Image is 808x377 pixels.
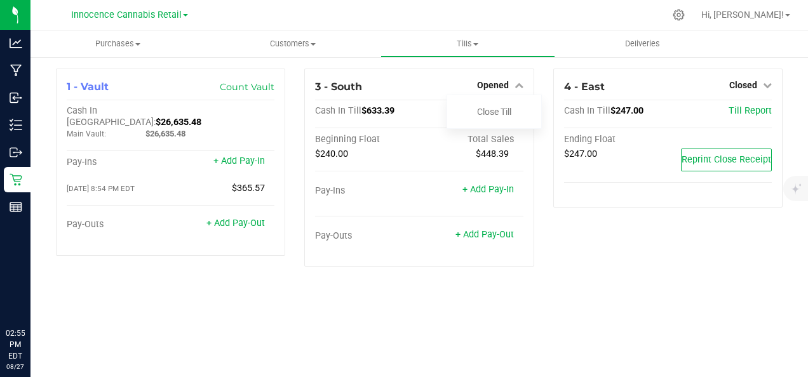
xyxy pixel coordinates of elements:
[419,134,523,145] div: Total Sales
[10,91,22,104] inline-svg: Inbound
[564,134,668,145] div: Ending Float
[67,219,171,230] div: Pay-Outs
[477,107,511,117] a: Close Till
[67,157,171,168] div: Pay-Ins
[206,38,379,50] span: Customers
[610,105,643,116] span: $247.00
[10,201,22,213] inline-svg: Reports
[145,129,185,138] span: $26,635.48
[67,105,156,128] span: Cash In [GEOGRAPHIC_DATA]:
[315,149,348,159] span: $240.00
[30,38,205,50] span: Purchases
[156,117,201,128] span: $26,635.48
[476,149,509,159] span: $448.39
[6,327,25,362] p: 02:55 PM EDT
[10,146,22,159] inline-svg: Outbound
[315,105,361,116] span: Cash In Till
[10,64,22,77] inline-svg: Manufacturing
[30,30,205,57] a: Purchases
[455,229,514,240] a: + Add Pay-Out
[6,362,25,371] p: 08/27
[477,80,509,90] span: Opened
[206,218,265,228] a: + Add Pay-Out
[315,230,419,242] div: Pay-Outs
[564,149,597,159] span: $247.00
[10,119,22,131] inline-svg: Inventory
[381,38,555,50] span: Tills
[729,105,772,116] a: Till Report
[213,155,265,166] a: + Add Pay-In
[13,275,51,314] iframe: Resource center
[67,129,106,138] span: Main Vault:
[71,10,182,20] span: Innocence Cannabis Retail
[564,81,605,93] span: 4 - East
[462,184,514,195] a: + Add Pay-In
[220,81,274,93] a: Count Vault
[10,37,22,50] inline-svg: Analytics
[682,154,771,165] span: Reprint Close Receipt
[608,38,677,50] span: Deliveries
[564,105,610,116] span: Cash In Till
[671,9,687,21] div: Manage settings
[315,185,419,197] div: Pay-Ins
[555,30,730,57] a: Deliveries
[701,10,784,20] span: Hi, [PERSON_NAME]!
[67,184,135,193] span: [DATE] 8:54 PM EDT
[67,81,109,93] span: 1 - Vault
[10,173,22,186] inline-svg: Retail
[315,134,419,145] div: Beginning Float
[681,149,772,171] button: Reprint Close Receipt
[315,81,362,93] span: 3 - South
[232,183,265,194] span: $365.57
[729,80,757,90] span: Closed
[205,30,380,57] a: Customers
[361,105,394,116] span: $633.39
[380,30,555,57] a: Tills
